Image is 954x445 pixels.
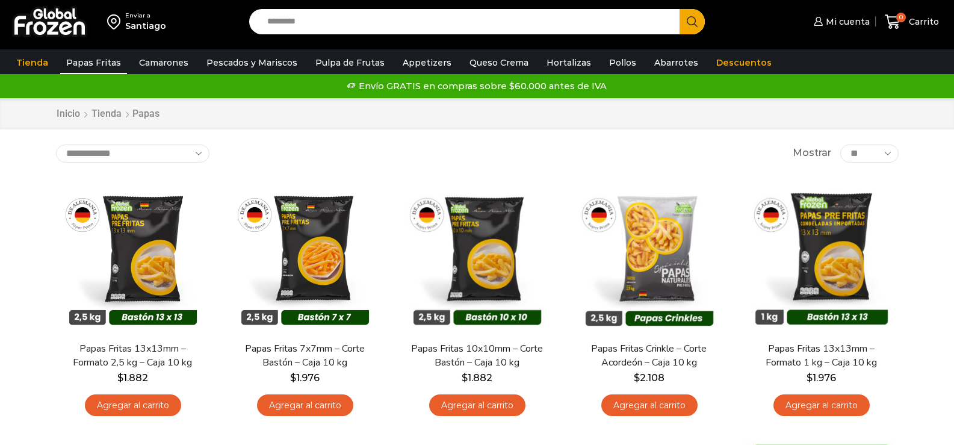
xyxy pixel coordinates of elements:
[896,13,906,22] span: 0
[634,372,640,384] span: $
[807,372,813,384] span: $
[125,20,166,32] div: Santiago
[680,9,705,34] button: Search button
[540,51,597,74] a: Hortalizas
[117,372,148,384] bdi: 1.882
[290,372,320,384] bdi: 1.976
[235,342,374,370] a: Papas Fritas 7x7mm – Corte Bastón – Caja 10 kg
[752,342,890,370] a: Papas Fritas 13x13mm – Formato 1 kg – Caja 10 kg
[133,51,194,74] a: Camarones
[811,10,870,34] a: Mi cuenta
[807,372,836,384] bdi: 1.976
[793,146,831,160] span: Mostrar
[56,107,81,121] a: Inicio
[56,145,209,163] select: Pedido de la tienda
[56,107,160,121] nav: Breadcrumb
[648,51,704,74] a: Abarrotes
[580,342,718,370] a: Papas Fritas Crinkle – Corte Acordeón – Caja 10 kg
[257,394,353,417] a: Agregar al carrito: “Papas Fritas 7x7mm - Corte Bastón - Caja 10 kg”
[462,372,492,384] bdi: 1.882
[429,394,525,417] a: Agregar al carrito: “Papas Fritas 10x10mm - Corte Bastón - Caja 10 kg”
[634,372,664,384] bdi: 2.108
[60,51,127,74] a: Papas Fritas
[710,51,778,74] a: Descuentos
[397,51,457,74] a: Appetizers
[601,394,698,417] a: Agregar al carrito: “Papas Fritas Crinkle - Corte Acordeón - Caja 10 kg”
[107,11,125,32] img: address-field-icon.svg
[63,342,202,370] a: Papas Fritas 13x13mm – Formato 2,5 kg – Caja 10 kg
[125,11,166,20] div: Enviar a
[117,372,123,384] span: $
[462,372,468,384] span: $
[85,394,181,417] a: Agregar al carrito: “Papas Fritas 13x13mm - Formato 2,5 kg - Caja 10 kg”
[773,394,870,417] a: Agregar al carrito: “Papas Fritas 13x13mm - Formato 1 kg - Caja 10 kg”
[200,51,303,74] a: Pescados y Mariscos
[603,51,642,74] a: Pollos
[407,342,546,370] a: Papas Fritas 10x10mm – Corte Bastón – Caja 10 kg
[290,372,296,384] span: $
[91,107,122,121] a: Tienda
[463,51,534,74] a: Queso Crema
[823,16,870,28] span: Mi cuenta
[882,8,942,36] a: 0 Carrito
[10,51,54,74] a: Tienda
[132,108,160,119] h1: Papas
[309,51,391,74] a: Pulpa de Frutas
[906,16,939,28] span: Carrito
